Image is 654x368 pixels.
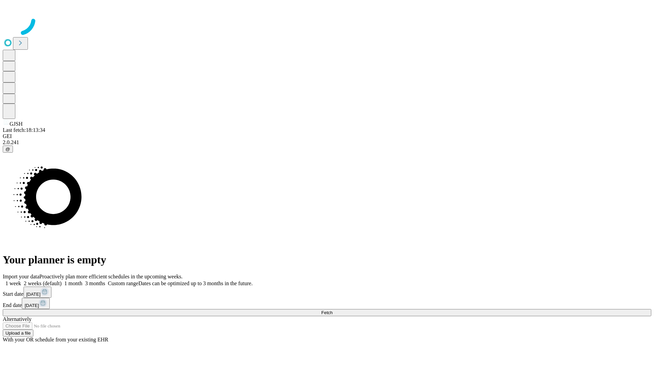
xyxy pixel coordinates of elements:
[3,316,31,322] span: Alternatively
[3,145,13,153] button: @
[22,298,50,309] button: [DATE]
[26,292,41,297] span: [DATE]
[85,280,105,286] span: 3 months
[64,280,82,286] span: 1 month
[3,127,45,133] span: Last fetch: 18:13:34
[3,329,33,337] button: Upload a file
[108,280,138,286] span: Custom range
[321,310,332,315] span: Fetch
[5,147,10,152] span: @
[3,139,651,145] div: 2.0.241
[3,309,651,316] button: Fetch
[3,337,108,342] span: With your OR schedule from your existing EHR
[3,298,651,309] div: End date
[3,133,651,139] div: GEI
[24,287,51,298] button: [DATE]
[40,274,183,279] span: Proactively plan more efficient schedules in the upcoming weeks.
[5,280,21,286] span: 1 week
[3,254,651,266] h1: Your planner is empty
[138,280,252,286] span: Dates can be optimized up to 3 months in the future.
[10,121,22,127] span: GJSH
[3,274,40,279] span: Import your data
[25,303,39,308] span: [DATE]
[24,280,62,286] span: 2 weeks (default)
[3,287,651,298] div: Start date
